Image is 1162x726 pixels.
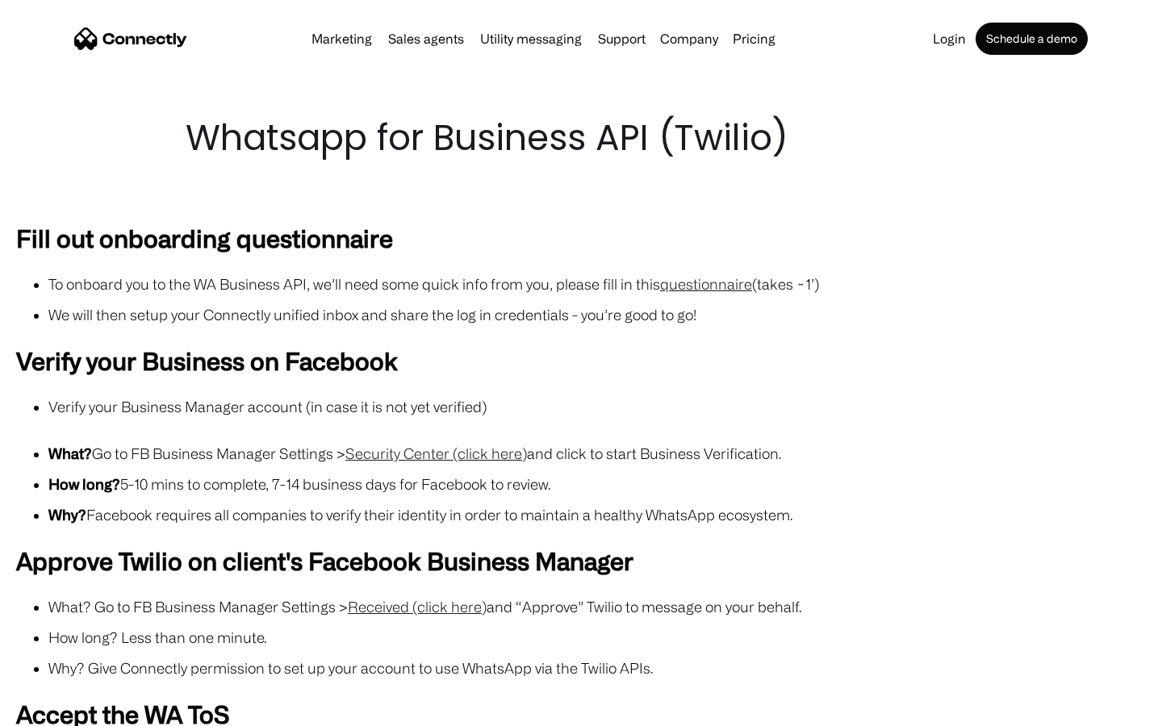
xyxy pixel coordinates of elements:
li: Facebook requires all companies to verify their identity in order to maintain a healthy WhatsApp ... [48,503,1146,526]
aside: Language selected: English [16,698,97,720]
a: Sales agents [382,32,470,45]
a: Login [926,32,972,45]
div: Company [660,27,718,50]
a: Received (click here) [348,599,487,615]
li: How long? Less than one minute. [48,626,1146,649]
li: 5-10 mins to complete, 7-14 business days for Facebook to review. [48,473,1146,495]
li: Why? Give Connectly permission to set up your account to use WhatsApp via the Twilio APIs. [48,657,1146,679]
a: Support [591,32,652,45]
h1: Whatsapp for Business API (Twilio) [186,113,976,163]
a: Utility messaging [474,32,588,45]
a: Pricing [726,32,782,45]
strong: Approve Twilio on client's Facebook Business Manager [16,547,633,574]
ul: Language list [32,698,97,720]
a: Schedule a demo [976,23,1088,55]
a: questionnaire [660,276,752,292]
li: What? Go to FB Business Manager Settings > and “Approve” Twilio to message on your behalf. [48,595,1146,618]
li: We will then setup your Connectly unified inbox and share the log in credentials - you’re good to... [48,303,1146,326]
li: Verify your Business Manager account (in case it is not yet verified) [48,395,1146,418]
strong: Why? [48,507,86,523]
li: Go to FB Business Manager Settings > and click to start Business Verification. [48,442,1146,465]
strong: What? [48,445,92,461]
strong: How long? [48,476,120,492]
strong: Fill out onboarding questionnaire [16,224,393,252]
li: To onboard you to the WA Business API, we’ll need some quick info from you, please fill in this (... [48,273,1146,295]
strong: Verify your Business on Facebook [16,347,398,374]
a: Marketing [305,32,378,45]
a: Security Center (click here) [345,445,527,461]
